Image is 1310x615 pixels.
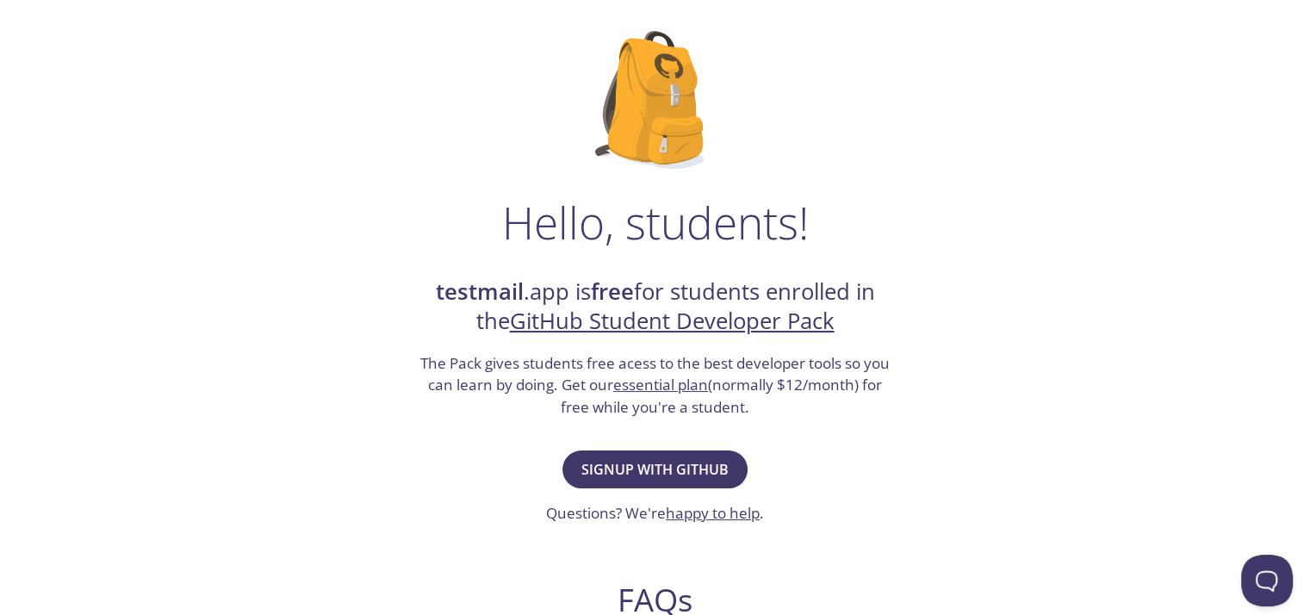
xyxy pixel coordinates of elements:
[666,503,760,523] a: happy to help
[591,276,634,307] strong: free
[510,306,835,336] a: GitHub Student Developer Pack
[613,375,708,394] a: essential plan
[436,276,524,307] strong: testmail
[419,277,892,337] h2: .app is for students enrolled in the
[1241,555,1293,606] iframe: Help Scout Beacon - Open
[419,352,892,419] h3: The Pack gives students free acess to the best developer tools so you can learn by doing. Get our...
[562,450,748,488] button: Signup with GitHub
[546,502,764,525] h3: Questions? We're .
[581,457,729,481] span: Signup with GitHub
[502,196,809,248] h1: Hello, students!
[595,31,715,169] img: github-student-backpack.png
